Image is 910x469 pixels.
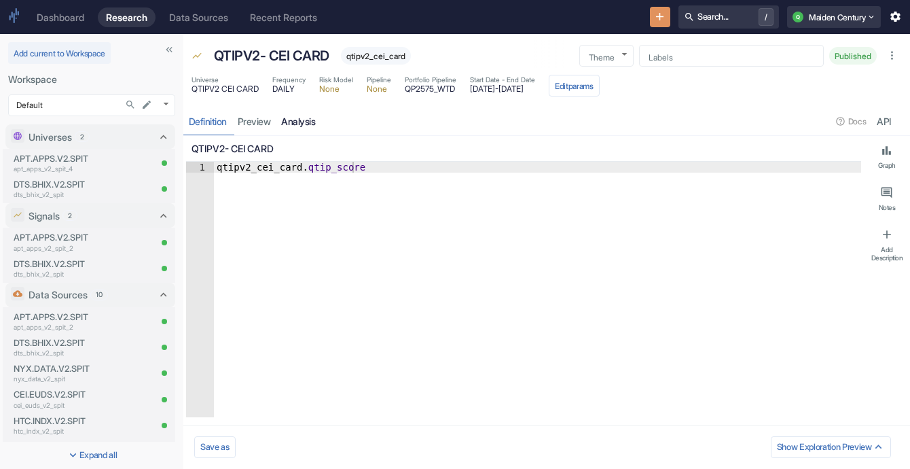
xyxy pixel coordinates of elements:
[138,96,156,114] button: edit
[14,311,149,332] a: APT.APPS.V2.SPITapt_apps_v2_spit_2
[341,51,411,61] span: qtipv2_cei_card
[14,258,114,279] a: DTS.BHIX.V2.SPITdts_bhix_v2_spit
[5,283,175,307] div: Data Sources10
[14,243,114,254] p: apt_apps_v2_spit_2
[189,116,227,128] div: Definition
[8,42,111,64] button: Add current to Workspace
[14,178,114,200] a: DTS.BHIX.V2.SPITdts_bhix_v2_spit
[14,440,149,462] a: QTIPV2-CEI-USDQqtipv2_cei_usdq
[793,12,803,22] div: Q
[14,440,149,453] p: QTIPV2-CEI-USDQ
[14,415,149,436] a: HTC.INDX.V2.SPIThtc_indx_v2_spit
[405,75,456,85] span: Portfolio Pipeline
[14,362,149,375] p: NYX.DATA.V2.SPIT
[242,7,325,27] a: Recent Reports
[829,51,877,61] span: Published
[75,132,89,142] span: 2
[232,107,276,135] a: preview
[470,75,535,85] span: Start Date - End Date
[869,245,905,262] div: Add Description
[272,75,306,85] span: Frequency
[192,141,856,156] p: QTIPV2- CEI CARD
[319,75,353,85] span: Risk Model
[192,85,259,93] span: QTIPV2 CEI CARD
[250,12,317,23] div: Recent Reports
[161,7,236,27] a: Data Sources
[272,85,306,93] span: DAILY
[14,415,149,428] p: HTC.INDX.V2.SPIT
[14,374,149,384] p: nyx_data_v2_spit
[14,178,114,191] p: DTS.BHIX.V2.SPIT
[787,6,881,28] button: QMaiden Century
[14,231,114,253] a: APT.APPS.V2.SPITapt_apps_v2_spit_2
[650,7,671,28] button: New Resource
[14,388,149,410] a: CEI.EUDS.V2.SPITcei_euds_v2_spit
[5,203,175,228] div: Signals2
[14,152,114,165] p: APT.APPS.V2.SPIT
[14,362,149,384] a: NYX.DATA.V2.SPITnyx_data_v2_spit
[63,211,77,221] span: 2
[29,288,88,302] p: Data Sources
[160,41,178,58] button: Collapse Sidebar
[771,436,891,458] button: Show Exploration Preview
[877,116,892,128] div: API
[91,290,107,300] span: 10
[29,209,60,223] p: Signals
[14,388,149,401] p: CEI.EUDS.V2.SPIT
[470,85,535,93] span: [DATE] - [DATE]
[276,107,321,135] a: analysis
[5,124,175,149] div: Universes2
[14,311,149,324] p: APT.APPS.V2.SPIT
[29,7,92,27] a: Dashboard
[867,181,907,218] button: Notes
[14,322,149,332] p: apt_apps_v2_spit_2
[122,96,139,114] button: Search...
[3,445,181,466] button: Expand all
[549,75,600,97] button: Editparams
[14,152,114,174] a: APT.APPS.V2.SPITapt_apps_v2_spit_4
[367,75,391,85] span: Pipeline
[29,130,72,144] p: Universes
[214,46,329,66] p: QTIPV2- CEI CARD
[98,7,156,27] a: Research
[37,12,84,23] div: Dashboard
[14,426,149,436] p: htc_indx_v2_spit
[183,107,910,135] div: resource tabs
[14,336,149,349] p: DTS.BHIX.V2.SPIT
[192,50,202,64] span: Signal
[14,269,114,279] p: dts_bhix_v2_spit
[8,94,175,116] div: Default
[169,12,228,23] div: Data Sources
[106,12,147,23] div: Research
[211,42,333,69] div: QTIPV2- CEI CARD
[192,75,259,85] span: Universe
[14,348,149,358] p: dts_bhix_v2_spit
[14,336,149,358] a: DTS.BHIX.V2.SPITdts_bhix_v2_spit
[14,190,114,200] p: dts_bhix_v2_spit
[14,400,149,411] p: cei_euds_v2_spit
[678,5,779,29] button: Search.../
[405,85,456,93] span: QP2575_WTD
[194,436,236,458] button: Save as
[186,162,214,173] div: 1
[319,85,353,93] span: None
[14,258,114,271] p: DTS.BHIX.V2.SPIT
[367,85,391,93] span: None
[867,139,907,175] button: Graph
[14,164,114,174] p: apt_apps_v2_spit_4
[831,111,871,133] button: Docs
[8,72,175,86] p: Workspace
[14,231,114,244] p: APT.APPS.V2.SPIT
